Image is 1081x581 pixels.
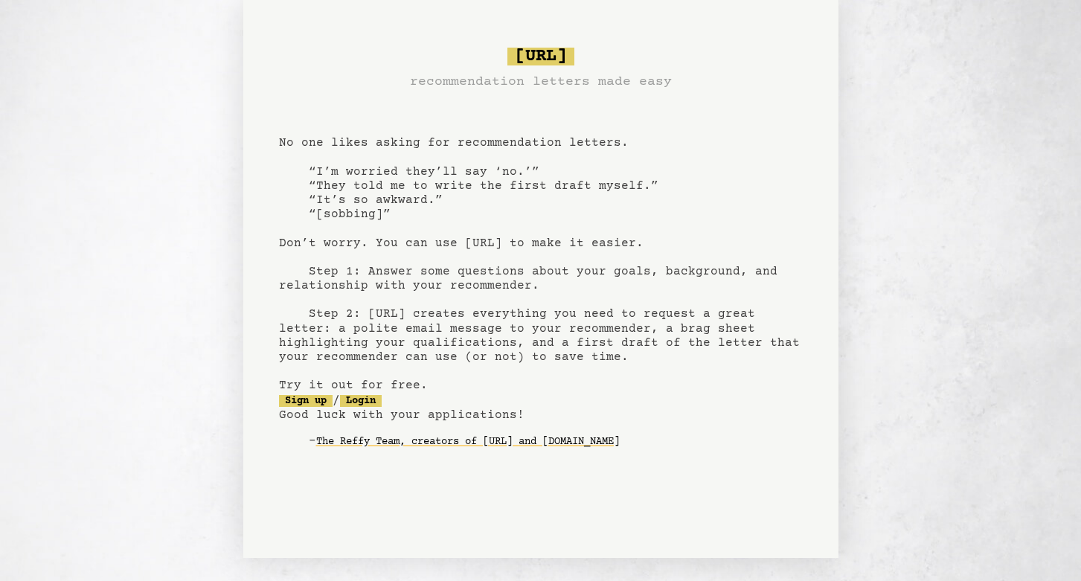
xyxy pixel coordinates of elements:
[410,71,672,92] h3: recommendation letters made easy
[279,395,333,407] a: Sign up
[279,42,803,478] pre: No one likes asking for recommendation letters. “I’m worried they’ll say ‘no.’” “They told me to ...
[340,395,382,407] a: Login
[309,434,803,449] div: -
[316,430,620,454] a: The Reffy Team, creators of [URL] and [DOMAIN_NAME]
[507,48,574,65] span: [URL]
